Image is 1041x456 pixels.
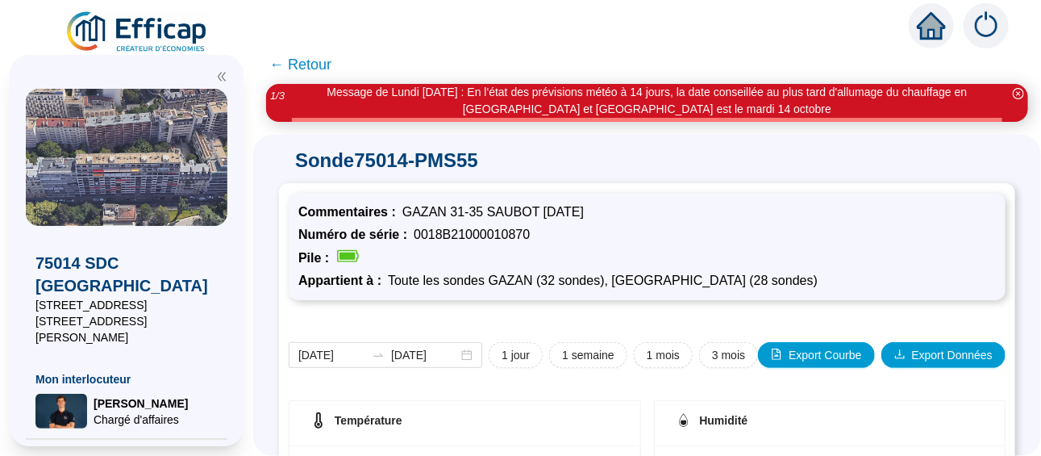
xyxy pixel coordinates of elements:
button: 1 mois [634,342,693,368]
span: file-image [771,349,782,360]
span: home [917,11,946,40]
button: Export Courbe [758,342,874,368]
span: Sonde 75014-PMS55 [279,148,1015,174]
span: [PERSON_NAME] [94,395,188,412]
span: 75014 SDC [GEOGRAPHIC_DATA] [35,252,218,297]
div: Message de Lundi [DATE] : En l'état des prévisions météo à 14 jours, la date conseillée au plus t... [292,84,1002,118]
input: Date de fin [391,347,458,364]
button: 1 semaine [549,342,627,368]
span: Export Courbe [789,347,861,364]
span: 1 mois [647,347,680,364]
img: efficap energie logo [65,10,210,55]
span: 0018B21000010870 [414,228,530,241]
img: Chargé d'affaires [35,394,87,429]
span: Commentaires : [298,205,402,219]
span: download [894,349,906,360]
span: 1 semaine [562,347,614,364]
span: Toute les sondes GAZAN (32 sondes), [GEOGRAPHIC_DATA] (28 sondes) [388,274,818,287]
span: GAZAN 31-35 SAUBOT [DATE] [402,205,584,219]
i: 1 / 3 [270,90,285,102]
span: 3 mois [712,347,745,364]
span: [STREET_ADDRESS][PERSON_NAME] [35,313,218,345]
span: [STREET_ADDRESS] [35,297,218,313]
button: 1 jour [489,342,543,368]
button: 3 mois [699,342,758,368]
span: Chargé d'affaires [94,412,188,428]
span: Pile : [298,251,335,265]
span: Humidité [700,414,748,427]
span: ← Retour [269,53,331,76]
span: to [372,349,385,362]
span: Export Données [912,347,993,364]
span: Mon interlocuteur [35,371,218,387]
span: Numéro de série : [298,228,414,241]
span: Température [335,414,402,427]
span: close-circle [1013,88,1024,99]
button: Export Données [881,342,1006,368]
span: double-left [216,71,227,82]
span: Appartient à : [298,274,388,287]
span: 1 jour [502,347,530,364]
span: swap-right [372,349,385,362]
input: Date de début [298,347,365,364]
img: alerts [964,3,1009,48]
